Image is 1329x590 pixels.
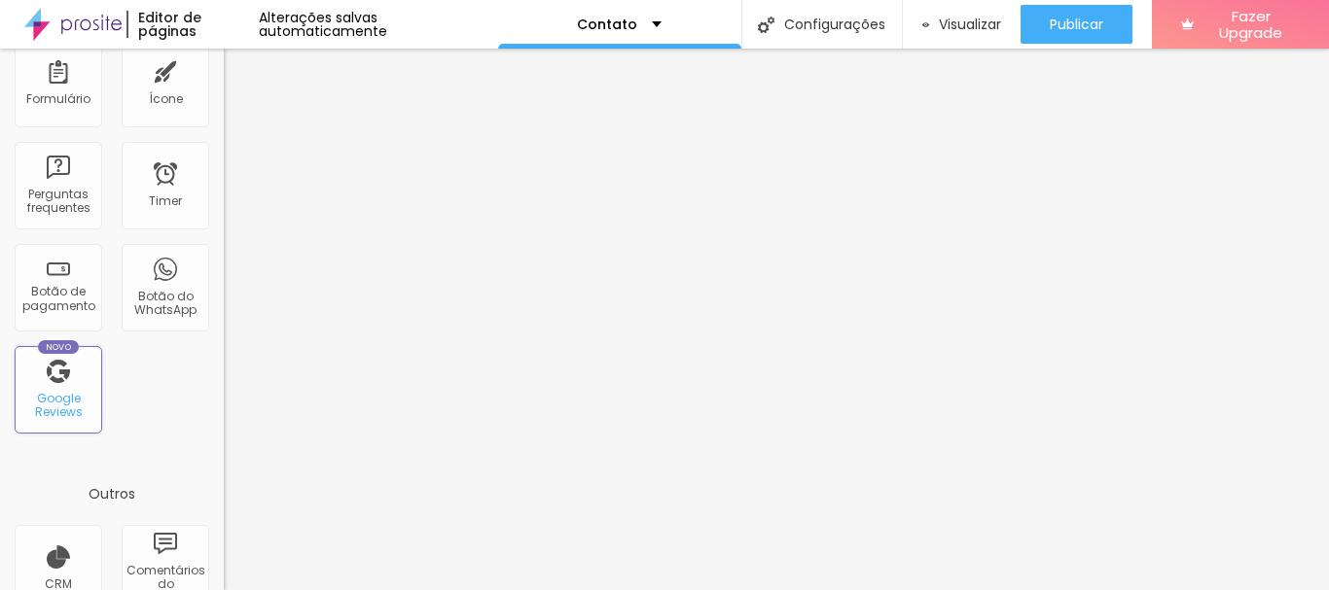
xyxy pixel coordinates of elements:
div: Botão do WhatsApp [126,290,203,318]
div: Google Reviews [19,392,96,420]
img: Icone [758,17,774,33]
div: Botão de pagamento [19,285,96,313]
img: view-1.svg [922,17,930,33]
div: Timer [149,194,182,208]
div: Alterações salvas automaticamente [259,11,498,38]
div: Perguntas frequentes [19,188,96,216]
div: Ícone [149,92,183,106]
div: Editor de páginas [126,11,258,38]
span: Fazer Upgrade [1202,8,1300,42]
button: Visualizar [903,5,1022,44]
span: Visualizar [939,17,1001,32]
div: Formulário [26,92,90,106]
div: Novo [38,340,80,354]
p: Contato [577,17,637,31]
button: Publicar [1021,5,1132,44]
iframe: Editor [224,49,1329,590]
span: Publicar [1050,17,1103,32]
